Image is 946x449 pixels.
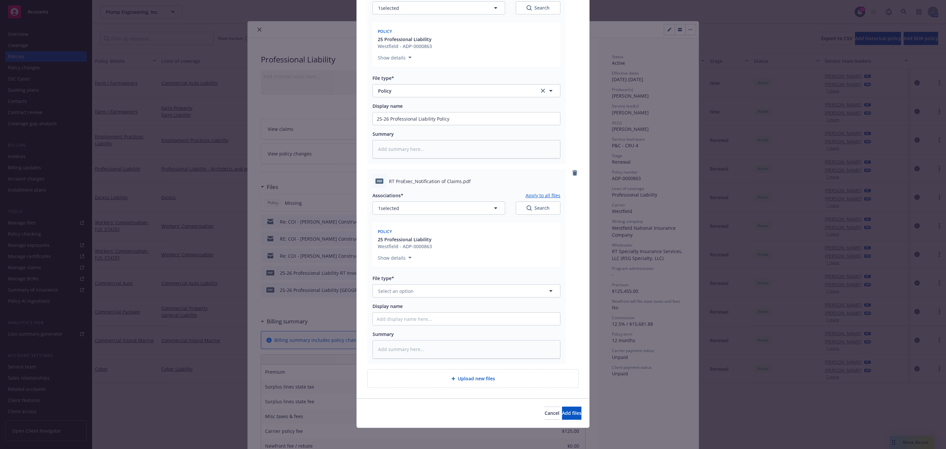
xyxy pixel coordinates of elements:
[372,303,403,309] span: Display name
[378,229,392,234] span: Policy
[372,275,394,281] span: File type*
[372,284,560,297] button: Select an option
[378,243,432,250] div: Westfield - ADP-0000863
[372,201,505,215] button: 1selected
[375,254,414,262] button: Show details
[378,288,414,295] span: Select an option
[378,236,432,243] button: 25 Professional Liability
[527,205,532,211] svg: Search
[378,205,399,212] span: 1 selected
[527,205,550,211] div: Search
[516,201,560,215] button: SearchSearch
[372,192,403,199] span: Associations*
[526,192,560,199] button: Apply to all files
